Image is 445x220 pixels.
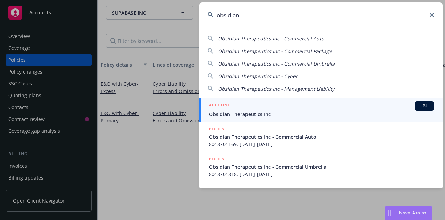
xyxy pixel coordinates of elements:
span: Obsidian Therapeutics Inc - Cyber [218,73,298,79]
span: Obsidian Therapeutics Inc - Commercial Umbrella [218,60,335,67]
span: Nova Assist [399,210,427,216]
span: Obsidian Therapeutics Inc - Management Liability [218,85,334,92]
span: Obsidian Therapeutics Inc - Commercial Package [218,48,332,54]
div: Drag to move [385,206,394,220]
span: 8018701169, [DATE]-[DATE] [209,141,434,148]
h5: POLICY [209,155,225,162]
span: 8018701818, [DATE]-[DATE] [209,170,434,178]
span: Obsidian Therapeutics Inc [209,111,434,118]
span: Obsidian Therapeutics Inc - Commercial Auto [209,133,434,141]
h5: ACCOUNT [209,101,230,110]
input: Search... [199,2,443,28]
h5: POLICY [209,126,225,132]
button: Nova Assist [385,206,432,220]
span: Obsidian Therapeutics Inc - Commercial Auto [218,35,324,42]
a: ACCOUNTBIObsidian Therapeutics Inc [199,98,443,122]
a: POLICYObsidian Therapeutics Inc - Commercial Auto8018701169, [DATE]-[DATE] [199,122,443,152]
h5: POLICY [209,185,225,192]
a: POLICYObsidian Therapeutics Inc - Commercial Umbrella8018701818, [DATE]-[DATE] [199,152,443,182]
span: BI [418,103,431,109]
a: POLICY [199,182,443,212]
span: Obsidian Therapeutics Inc - Commercial Umbrella [209,163,434,170]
